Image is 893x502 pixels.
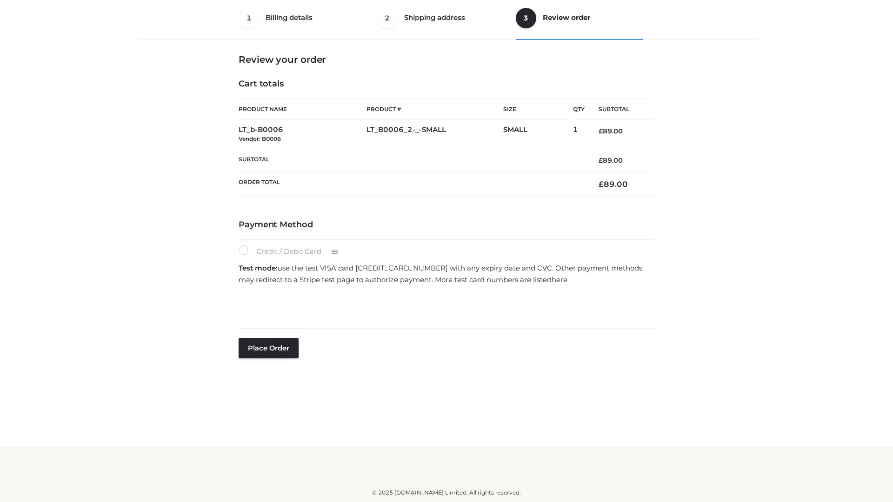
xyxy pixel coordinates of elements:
h3: Review your order [239,54,654,65]
iframe: Secure payment input frame [237,289,653,323]
bdi: 89.00 [599,127,623,135]
td: SMALL [503,120,573,149]
th: Subtotal [585,99,654,120]
h4: Cart totals [239,79,654,89]
th: Order Total [239,172,585,197]
h4: Payment Method [239,220,654,230]
strong: Test mode: [239,264,278,272]
th: Product # [367,99,503,120]
button: Place order [239,338,299,358]
p: use the test VISA card [CREDIT_CARD_NUMBER] with any expiry date and CVC. Other payment methods m... [239,262,654,286]
img: Credit / Debit Card [326,246,343,258]
th: Subtotal [239,149,585,172]
th: Size [503,99,568,120]
a: here [552,275,567,284]
td: 1 [573,120,585,149]
bdi: 89.00 [599,179,628,189]
td: LT_B0006_2-_-SMALL [367,120,503,149]
span: £ [599,127,603,135]
th: Product Name [239,99,367,120]
label: Credit / Debit Card [239,245,348,258]
small: Vendor: B0006 [239,135,281,142]
div: © 2025 [DOMAIN_NAME] Limited. All rights reserved. [138,488,755,497]
bdi: 89.00 [599,156,623,165]
span: £ [599,156,603,165]
th: Qty [573,99,585,120]
td: LT_b-B0006 [239,120,367,149]
span: £ [599,179,604,189]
